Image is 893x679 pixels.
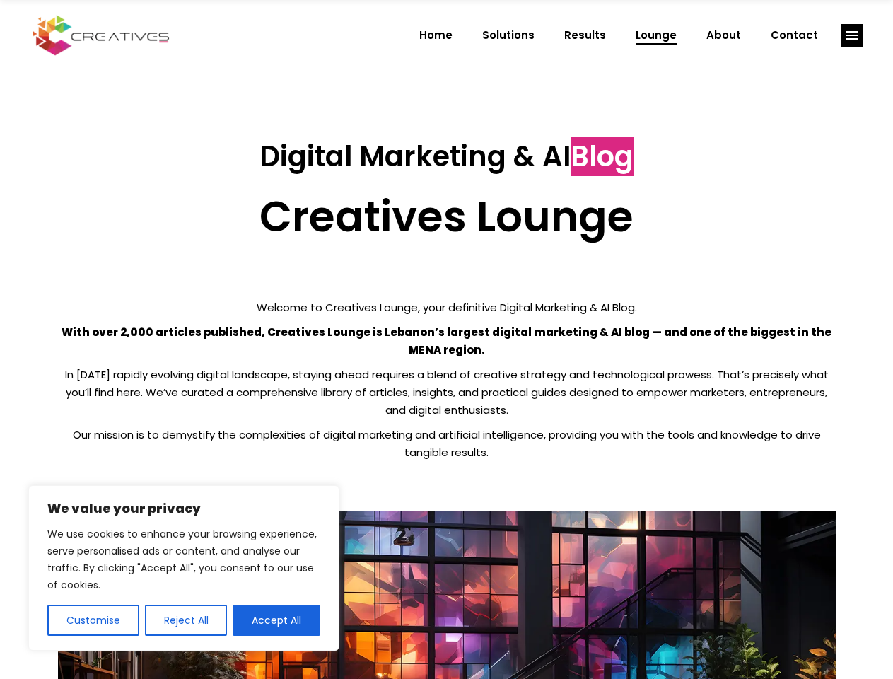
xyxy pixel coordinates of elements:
[482,17,535,54] span: Solutions
[756,17,833,54] a: Contact
[62,325,831,357] strong: With over 2,000 articles published, Creatives Lounge is Lebanon’s largest digital marketing & AI ...
[47,605,139,636] button: Customise
[58,298,836,316] p: Welcome to Creatives Lounge, your definitive Digital Marketing & AI Blog.
[28,485,339,651] div: We value your privacy
[58,139,836,173] h3: Digital Marketing & AI
[549,17,621,54] a: Results
[30,13,173,57] img: Creatives
[771,17,818,54] span: Contact
[419,17,453,54] span: Home
[58,366,836,419] p: In [DATE] rapidly evolving digital landscape, staying ahead requires a blend of creative strategy...
[841,24,863,47] a: link
[58,191,836,242] h2: Creatives Lounge
[58,426,836,461] p: Our mission is to demystify the complexities of digital marketing and artificial intelligence, pr...
[571,137,634,176] span: Blog
[691,17,756,54] a: About
[564,17,606,54] span: Results
[47,526,320,593] p: We use cookies to enhance your browsing experience, serve personalised ads or content, and analys...
[636,17,677,54] span: Lounge
[404,17,467,54] a: Home
[145,605,228,636] button: Reject All
[233,605,320,636] button: Accept All
[467,17,549,54] a: Solutions
[706,17,741,54] span: About
[47,500,320,517] p: We value your privacy
[621,17,691,54] a: Lounge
